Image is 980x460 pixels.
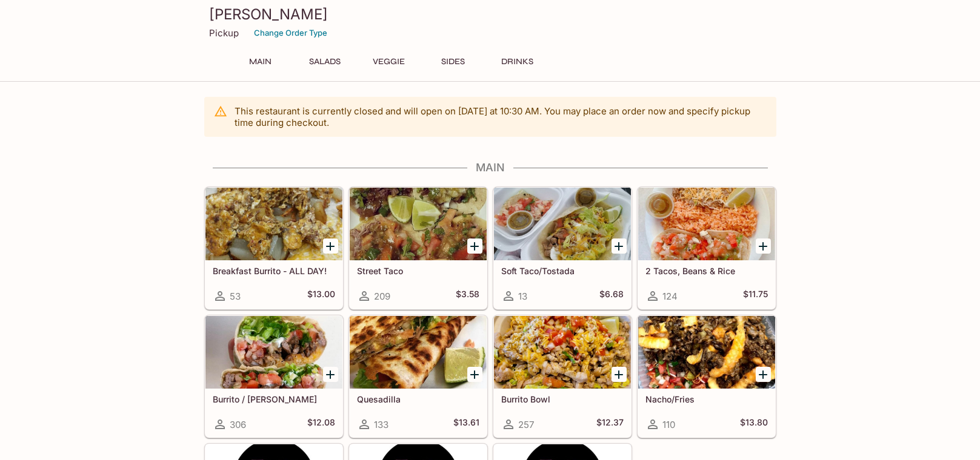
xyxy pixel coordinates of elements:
button: Add Quesadilla [467,367,482,382]
a: Soft Taco/Tostada13$6.68 [493,187,632,309]
span: 53 [230,291,241,302]
div: Quesadilla [350,316,487,389]
span: 306 [230,419,246,430]
div: Nacho/Fries [638,316,775,389]
button: Add Breakfast Burrito - ALL DAY! [323,238,338,254]
button: Add Burrito / Cali Burrito [323,367,338,382]
button: Sides [426,53,481,70]
a: Burrito Bowl257$12.37 [493,315,632,438]
div: Burrito Bowl [494,316,631,389]
button: Main [233,53,288,70]
button: Add Soft Taco/Tostada [612,238,627,254]
h5: Street Taco [357,266,479,276]
h5: Quesadilla [357,394,479,404]
h5: $12.08 [307,417,335,432]
h5: Soft Taco/Tostada [501,266,624,276]
p: This restaurant is currently closed and will open on [DATE] at 10:30 AM . You may place an order ... [235,105,767,128]
button: Add 2 Tacos, Beans & Rice [756,238,771,254]
h4: Main [204,161,776,174]
h5: $3.58 [456,289,479,303]
h5: Breakfast Burrito - ALL DAY! [213,266,335,276]
h5: 2 Tacos, Beans & Rice [645,266,768,276]
h3: [PERSON_NAME] [209,5,772,24]
div: 2 Tacos, Beans & Rice [638,188,775,260]
p: Pickup [209,27,239,39]
a: Quesadilla133$13.61 [349,315,487,438]
span: 110 [662,419,675,430]
div: Breakfast Burrito - ALL DAY! [205,188,342,260]
span: 257 [518,419,534,430]
a: 2 Tacos, Beans & Rice124$11.75 [638,187,776,309]
span: 13 [518,291,527,302]
h5: $12.37 [596,417,624,432]
button: Add Street Taco [467,238,482,254]
button: Salads [298,53,352,70]
a: Street Taco209$3.58 [349,187,487,309]
div: Burrito / Cali Burrito [205,316,342,389]
h5: Burrito / [PERSON_NAME] [213,394,335,404]
span: 124 [662,291,678,302]
h5: $13.80 [740,417,768,432]
span: 133 [374,419,388,430]
h5: $13.61 [453,417,479,432]
div: Soft Taco/Tostada [494,188,631,260]
div: Street Taco [350,188,487,260]
h5: $11.75 [743,289,768,303]
a: Breakfast Burrito - ALL DAY!53$13.00 [205,187,343,309]
button: Change Order Type [248,24,333,42]
h5: Burrito Bowl [501,394,624,404]
h5: Nacho/Fries [645,394,768,404]
a: Burrito / [PERSON_NAME]306$12.08 [205,315,343,438]
a: Nacho/Fries110$13.80 [638,315,776,438]
button: Add Nacho/Fries [756,367,771,382]
h5: $13.00 [307,289,335,303]
button: Add Burrito Bowl [612,367,627,382]
button: Veggie [362,53,416,70]
button: Drinks [490,53,545,70]
h5: $6.68 [599,289,624,303]
span: 209 [374,291,390,302]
